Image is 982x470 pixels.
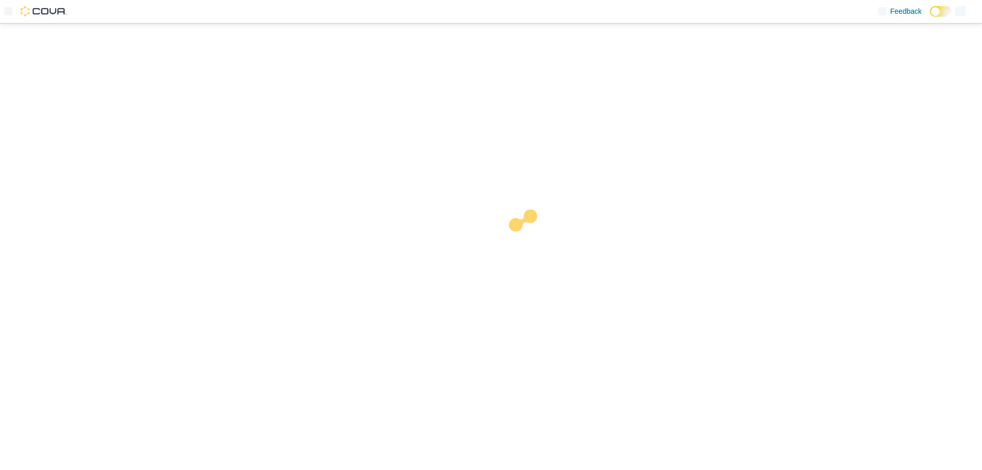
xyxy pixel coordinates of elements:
[930,6,951,17] input: Dark Mode
[874,1,926,21] a: Feedback
[20,6,66,16] img: Cova
[491,202,568,279] img: cova-loader
[890,6,922,16] span: Feedback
